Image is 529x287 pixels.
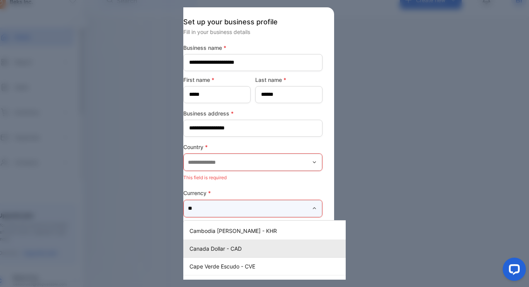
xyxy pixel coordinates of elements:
label: Last name [255,76,323,84]
label: Currency [183,189,323,197]
p: Cambodia [PERSON_NAME] - KHR [189,227,352,235]
p: Canada Dollar - CAD [189,245,352,253]
label: First name [183,76,251,84]
iframe: LiveChat chat widget [497,255,529,287]
label: Country [183,143,323,151]
p: Cape Verde Escudo - CVE [189,262,352,270]
label: Business address [183,109,323,117]
p: This field is required [183,219,323,229]
p: This field is required [183,173,323,183]
p: Fill in your business details [183,28,323,36]
label: Business name [183,44,323,52]
p: Set up your business profile [183,17,323,27]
